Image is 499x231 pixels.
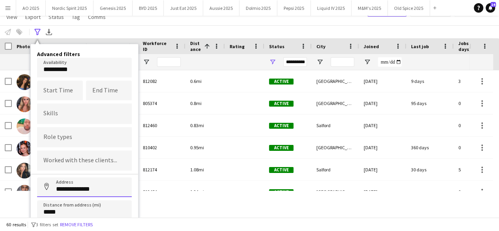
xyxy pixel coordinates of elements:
[312,159,359,180] div: Salford
[190,189,204,195] span: 1.24mi
[378,57,402,67] input: Joined Filter Input
[269,123,293,129] span: Active
[133,0,164,16] button: BYD 2025
[490,2,496,7] span: 14
[157,57,181,67] input: Workforce ID Filter Input
[359,92,406,114] div: [DATE]
[230,43,245,49] span: Rating
[99,43,123,49] span: Last Name
[138,159,185,180] div: 812174
[17,43,30,49] span: Photo
[406,92,454,114] div: 95 days
[458,40,491,52] span: Jobs (last 90 days)
[88,13,106,21] span: Comms
[69,12,83,22] a: Tag
[138,137,185,158] div: 810402
[312,92,359,114] div: [GEOGRAPHIC_DATA]
[269,43,284,49] span: Status
[269,79,293,85] span: Active
[43,133,125,141] input: Type to search role types...
[312,181,359,203] div: [GEOGRAPHIC_DATA]
[143,40,171,52] span: Workforce ID
[359,181,406,203] div: [DATE]
[311,0,351,16] button: Liquid IV 2025
[33,27,42,37] app-action-btn: Advanced filters
[17,118,32,134] img: Daniel Okon
[6,13,17,21] span: View
[269,145,293,151] span: Active
[138,181,185,203] div: 812454
[16,0,46,16] button: AO 2025
[45,12,67,22] a: Status
[203,0,239,16] button: Aussie 2025
[143,58,150,66] button: Open Filter Menu
[44,27,54,37] app-action-btn: Export XLSX
[190,145,204,150] span: 0.95mi
[46,0,93,16] button: Nordic Spirit 2025
[22,12,44,22] a: Export
[49,13,64,21] span: Status
[17,163,32,178] img: Emily Gibbins
[359,70,406,92] div: [DATE]
[56,43,80,49] span: First Name
[72,13,80,21] span: Tag
[43,157,125,164] input: Type to search clients...
[138,92,185,114] div: 805374
[411,43,429,49] span: Last job
[17,96,32,112] img: Lindsey Johnston
[138,70,185,92] div: 812082
[3,12,21,22] a: View
[269,167,293,173] span: Active
[190,78,202,84] span: 0.6mi
[388,0,430,16] button: Old Spice 2025
[351,0,388,16] button: M&M's 2025
[359,159,406,180] div: [DATE]
[406,70,454,92] div: 9 days
[269,58,276,66] button: Open Filter Menu
[85,12,109,22] a: Comms
[17,141,32,156] img: Caitlin Heaney
[239,0,277,16] button: Dolmio 2025
[486,3,495,13] a: 14
[25,13,41,21] span: Export
[316,58,323,66] button: Open Filter Menu
[364,43,379,49] span: Joined
[93,0,133,16] button: Genesis 2025
[43,110,125,117] input: Type to search skills...
[190,40,201,52] span: Distance
[312,70,359,92] div: [GEOGRAPHIC_DATA]
[359,115,406,136] div: [DATE]
[277,0,311,16] button: Pepsi 2025
[269,101,293,107] span: Active
[164,0,203,16] button: Just Eat 2025
[312,115,359,136] div: Salford
[331,57,354,67] input: City Filter Input
[364,58,371,66] button: Open Filter Menu
[269,189,293,195] span: Active
[17,185,32,201] img: Ben Wright
[190,122,204,128] span: 0.83mi
[190,100,202,106] span: 0.8mi
[138,115,185,136] div: 812460
[190,167,204,173] span: 1.08mi
[406,159,454,180] div: 30 days
[312,137,359,158] div: [GEOGRAPHIC_DATA]
[17,74,32,90] img: Dua Benhayoun
[316,43,325,49] span: City
[406,137,454,158] div: 360 days
[359,137,406,158] div: [DATE]
[37,51,132,58] h4: Advanced filters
